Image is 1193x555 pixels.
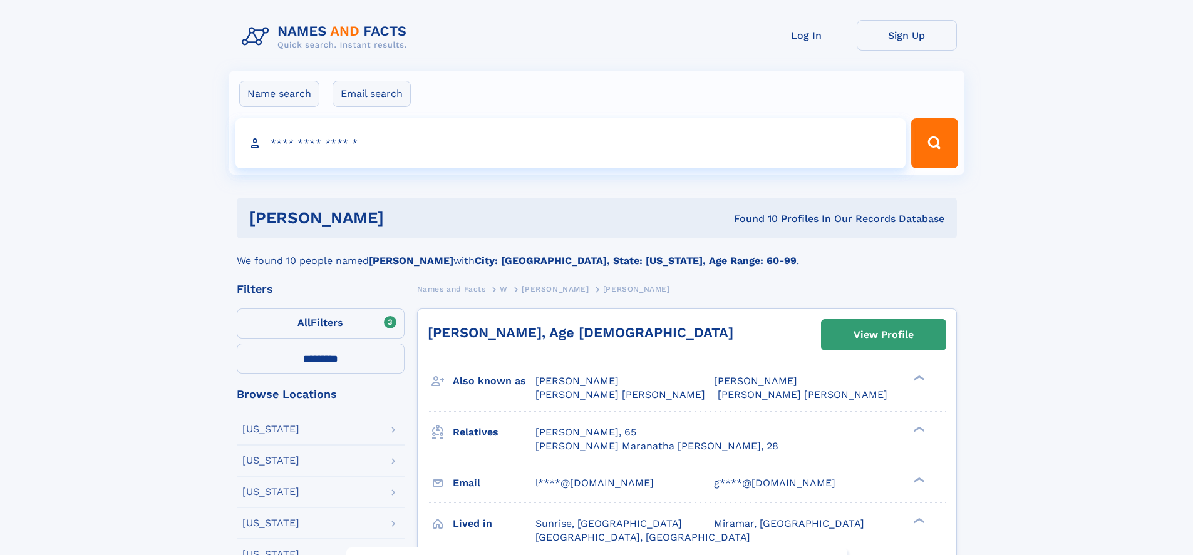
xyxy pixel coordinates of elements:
img: Logo Names and Facts [237,20,417,54]
a: [PERSON_NAME], Age [DEMOGRAPHIC_DATA] [428,325,733,340]
div: Found 10 Profiles In Our Records Database [559,212,944,226]
span: [PERSON_NAME] [714,375,797,387]
label: Name search [239,81,319,107]
span: Sunrise, [GEOGRAPHIC_DATA] [535,517,682,529]
span: All [297,317,311,328]
h3: Also known as [453,370,535,392]
span: [PERSON_NAME] [PERSON_NAME] [718,389,887,400]
div: ❯ [911,374,926,382]
a: [PERSON_NAME] [522,281,589,297]
label: Filters [237,308,405,339]
a: [PERSON_NAME] Maranatha [PERSON_NAME], 28 [535,439,778,453]
div: Browse Locations [237,389,405,400]
h1: [PERSON_NAME] [249,210,559,226]
b: City: [GEOGRAPHIC_DATA], State: [US_STATE], Age Range: 60-99 [475,255,797,267]
div: [US_STATE] [242,487,299,497]
label: Email search [333,81,411,107]
div: View Profile [854,320,914,349]
span: [GEOGRAPHIC_DATA], [GEOGRAPHIC_DATA] [535,531,750,543]
div: ❯ [911,516,926,524]
div: We found 10 people named with . [237,238,957,268]
span: [PERSON_NAME] [535,375,619,387]
h3: Email [453,472,535,494]
a: Names and Facts [417,281,486,297]
button: Search Button [911,118,958,168]
a: W [500,281,508,297]
h3: Relatives [453,422,535,443]
h3: Lived in [453,513,535,534]
div: [US_STATE] [242,456,299,466]
span: Miramar, [GEOGRAPHIC_DATA] [714,517,864,529]
a: View Profile [822,320,946,350]
a: [PERSON_NAME], 65 [535,425,636,439]
span: W [500,285,508,293]
span: [PERSON_NAME] [PERSON_NAME] [535,389,705,400]
b: [PERSON_NAME] [369,255,453,267]
div: ❯ [911,425,926,433]
span: [PERSON_NAME] [522,285,589,293]
div: [US_STATE] [242,518,299,528]
a: Sign Up [857,20,957,51]
input: search input [235,118,906,168]
div: Filters [237,283,405,295]
div: [US_STATE] [242,424,299,434]
a: Log In [757,20,857,51]
div: ❯ [911,476,926,484]
span: [PERSON_NAME] [603,285,670,293]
